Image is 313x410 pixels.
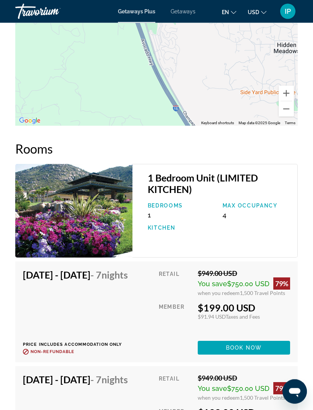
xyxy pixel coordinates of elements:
[23,269,128,281] h4: [DATE] - [DATE]
[17,116,42,126] a: Open this area in Google Maps (opens a new window)
[198,374,290,382] div: $949.00 USD
[273,382,290,395] div: 79%
[222,9,229,15] span: en
[102,374,128,386] span: Nights
[23,374,128,386] h4: [DATE] - [DATE]
[248,9,259,15] span: USD
[118,8,155,15] a: Getaways Plus
[23,342,134,347] p: Price includes accommodation only
[240,290,285,297] span: 1,500 Travel Points
[240,395,285,401] span: 1,500 Travel Points
[227,385,269,393] span: $750.00 USD
[285,8,291,15] span: IP
[198,314,290,320] div: $91.94 USD
[226,314,260,320] span: Taxes and Fees
[226,345,262,351] span: Book now
[198,385,227,393] span: You save
[198,302,290,314] div: $199.00 USD
[223,203,290,209] p: Max Occupancy
[227,280,269,288] span: $750.00 USD
[282,379,307,404] iframe: Button to launch messaging window
[198,341,290,355] button: Book now
[15,141,298,157] h2: Rooms
[201,121,234,126] button: Keyboard shortcuts
[148,225,215,231] p: Kitchen
[198,280,227,288] span: You save
[90,374,128,386] span: - 7
[278,3,298,19] button: User Menu
[148,211,151,219] span: 1
[248,6,266,18] button: Change currency
[17,116,42,126] img: Google
[222,6,236,18] button: Change language
[90,269,128,281] span: - 7
[159,374,192,401] div: Retail
[279,102,294,117] button: Zoom out
[198,290,240,297] span: when you redeem
[273,278,290,290] div: 79%
[102,269,128,281] span: Nights
[285,121,295,125] a: Terms (opens in new tab)
[159,302,192,335] div: Member
[31,350,74,355] span: Non-refundable
[279,86,294,101] button: Zoom in
[239,121,280,125] span: Map data ©2025 Google
[148,203,215,209] p: Bedrooms
[171,8,195,15] a: Getaways
[223,211,226,219] span: 4
[15,164,132,258] img: ii_vlw1.jpg
[159,269,192,297] div: Retail
[198,269,290,278] div: $949.00 USD
[15,2,92,21] a: Travorium
[198,395,240,401] span: when you redeem
[148,172,290,195] h3: 1 Bedroom Unit (LIMITED KITCHEN)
